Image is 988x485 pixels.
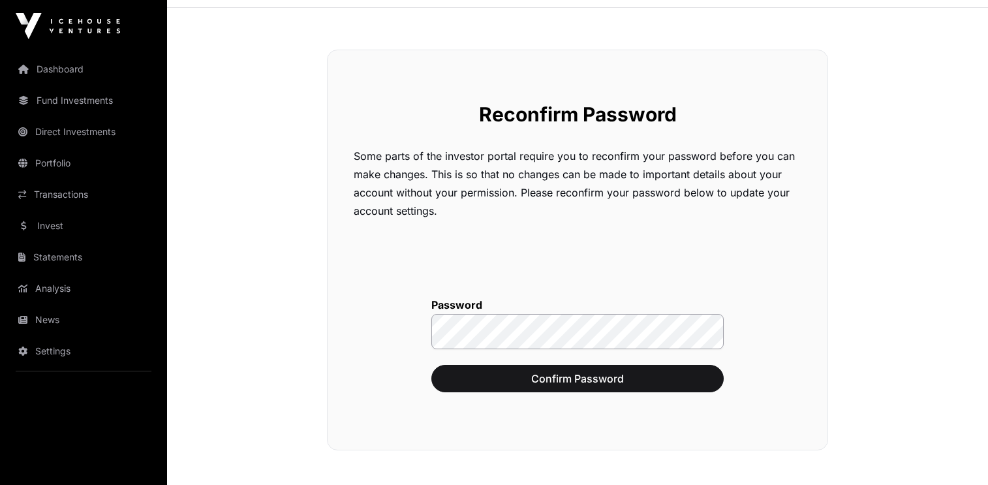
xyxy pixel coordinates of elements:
a: Direct Investments [10,117,157,146]
h1: Reconfirm Password [354,102,801,126]
a: News [10,305,157,334]
button: Confirm Password [431,365,724,392]
a: Settings [10,337,157,366]
a: Fund Investments [10,86,157,115]
iframe: Chat Widget [923,422,988,485]
a: Statements [10,243,157,272]
p: Some parts of the investor portal require you to reconfirm your password before you can make chan... [354,147,801,220]
a: Invest [10,211,157,240]
span: Confirm Password [448,371,707,386]
a: Portfolio [10,149,157,178]
img: Icehouse Ventures Logo [16,13,120,39]
a: Transactions [10,180,157,209]
label: Password [431,298,724,311]
a: Analysis [10,274,157,303]
a: Dashboard [10,55,157,84]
